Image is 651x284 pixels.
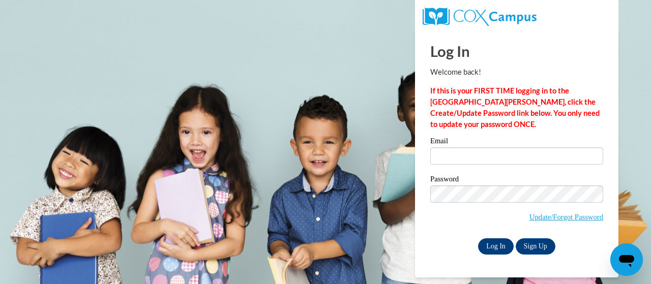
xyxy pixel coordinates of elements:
[430,137,603,147] label: Email
[430,67,603,78] p: Welcome back!
[423,8,537,26] img: COX Campus
[430,86,600,129] strong: If this is your FIRST TIME logging in to the [GEOGRAPHIC_DATA][PERSON_NAME], click the Create/Upd...
[516,238,555,255] a: Sign Up
[529,213,603,221] a: Update/Forgot Password
[430,41,603,61] h1: Log In
[478,238,514,255] input: Log In
[610,243,643,276] iframe: Button to launch messaging window
[430,175,603,185] label: Password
